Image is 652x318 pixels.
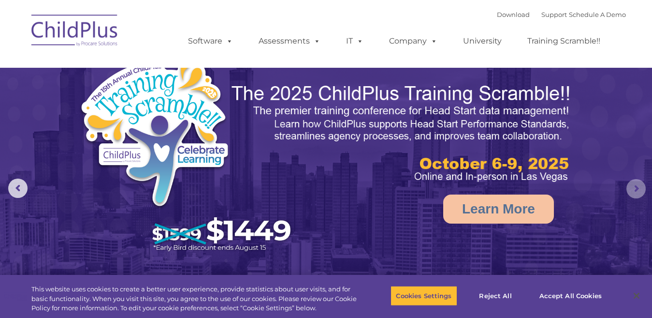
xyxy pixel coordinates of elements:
a: Learn More [443,195,554,224]
font: | [497,11,626,18]
a: Support [541,11,567,18]
button: Accept All Cookies [534,286,607,306]
button: Cookies Settings [391,286,457,306]
button: Close [626,285,647,306]
a: Company [379,31,447,51]
a: Training Scramble!! [518,31,610,51]
span: Phone number [134,104,175,111]
a: Assessments [249,31,330,51]
img: ChildPlus by Procare Solutions [27,8,123,56]
a: Download [497,11,530,18]
a: Schedule A Demo [569,11,626,18]
a: University [453,31,511,51]
div: This website uses cookies to create a better user experience, provide statistics about user visit... [31,285,359,313]
span: Last name [134,64,164,71]
a: Software [178,31,243,51]
button: Reject All [465,286,526,306]
a: IT [336,31,373,51]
